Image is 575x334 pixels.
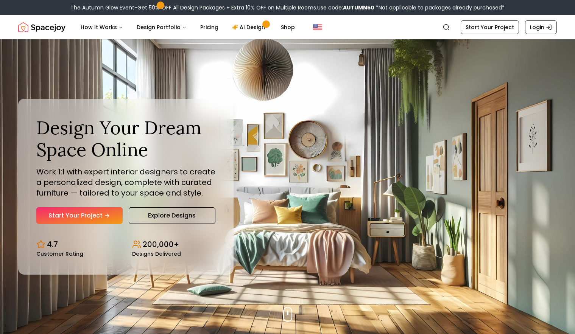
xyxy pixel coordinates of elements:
[18,15,557,39] nav: Global
[18,20,65,35] img: Spacejoy Logo
[36,117,215,160] h1: Design Your Dream Space Online
[36,207,123,224] a: Start Your Project
[226,20,273,35] a: AI Design
[374,4,505,11] span: *Not applicable to packages already purchased*
[313,23,322,32] img: United States
[194,20,224,35] a: Pricing
[461,20,519,34] a: Start Your Project
[343,4,374,11] b: AUTUMN50
[317,4,374,11] span: Use code:
[36,251,83,256] small: Customer Rating
[18,20,65,35] a: Spacejoy
[36,233,215,256] div: Design stats
[132,251,181,256] small: Designs Delivered
[70,4,505,11] div: The Autumn Glow Event-Get 50% OFF All Design Packages + Extra 10% OFF on Multiple Rooms.
[275,20,301,35] a: Shop
[525,20,557,34] a: Login
[75,20,301,35] nav: Main
[131,20,193,35] button: Design Portfolio
[75,20,129,35] button: How It Works
[47,239,58,250] p: 4.7
[143,239,179,250] p: 200,000+
[129,207,216,224] a: Explore Designs
[36,166,215,198] p: Work 1:1 with expert interior designers to create a personalized design, complete with curated fu...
